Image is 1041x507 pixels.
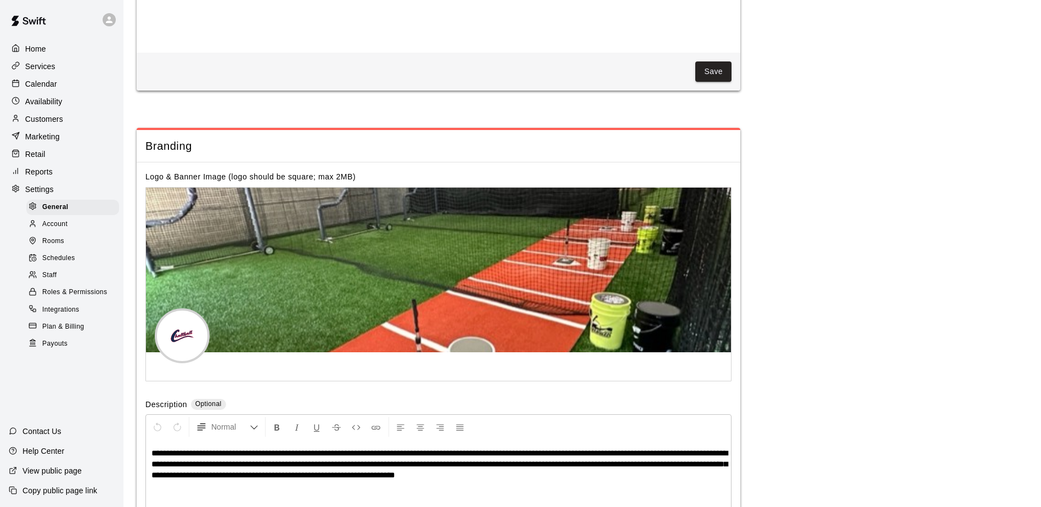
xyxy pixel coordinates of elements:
a: Reports [9,164,115,180]
span: Schedules [42,253,75,264]
a: Retail [9,146,115,162]
p: View public page [22,465,82,476]
a: Staff [26,267,123,284]
div: General [26,200,119,215]
a: Rooms [26,233,123,250]
a: General [26,199,123,216]
button: Right Align [431,417,449,437]
a: Services [9,58,115,75]
p: Services [25,61,55,72]
a: Calendar [9,76,115,92]
button: Center Align [411,417,430,437]
a: Plan & Billing [26,318,123,335]
button: Format Underline [307,417,326,437]
p: Contact Us [22,426,61,437]
a: Roles & Permissions [26,284,123,301]
label: Description [145,399,187,412]
span: Payouts [42,339,67,350]
a: Availability [9,93,115,110]
button: Redo [168,417,187,437]
a: Customers [9,111,115,127]
button: Format Italics [288,417,306,437]
p: Reports [25,166,53,177]
div: Schedules [26,251,119,266]
p: Copy public page link [22,485,97,496]
a: Settings [9,181,115,198]
p: Availability [25,96,63,107]
a: Payouts [26,335,123,352]
p: Help Center [22,446,64,457]
p: Home [25,43,46,54]
div: Integrations [26,302,119,318]
button: Justify Align [451,417,469,437]
a: Schedules [26,250,123,267]
div: Payouts [26,336,119,352]
button: Insert Code [347,417,365,437]
button: Formatting Options [192,417,263,437]
span: Optional [195,400,222,408]
span: Rooms [42,236,64,247]
span: Roles & Permissions [42,287,107,298]
a: Home [9,41,115,57]
span: Staff [42,270,57,281]
button: Format Strikethrough [327,417,346,437]
p: Customers [25,114,63,125]
div: Plan & Billing [26,319,119,335]
p: Retail [25,149,46,160]
div: Roles & Permissions [26,285,119,300]
p: Calendar [25,78,57,89]
button: Left Align [391,417,410,437]
a: Account [26,216,123,233]
button: Insert Link [367,417,385,437]
a: Marketing [9,128,115,145]
div: Rooms [26,234,119,249]
button: Save [695,61,731,82]
div: Account [26,217,119,232]
span: Plan & Billing [42,322,84,333]
span: Integrations [42,305,80,316]
button: Undo [148,417,167,437]
button: Format Bold [268,417,286,437]
span: Account [42,219,67,230]
span: Normal [211,421,250,432]
p: Marketing [25,131,60,142]
p: Settings [25,184,54,195]
a: Integrations [26,301,123,318]
span: Branding [145,139,731,154]
label: Logo & Banner Image (logo should be square; max 2MB) [145,172,356,181]
div: Staff [26,268,119,283]
span: General [42,202,69,213]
